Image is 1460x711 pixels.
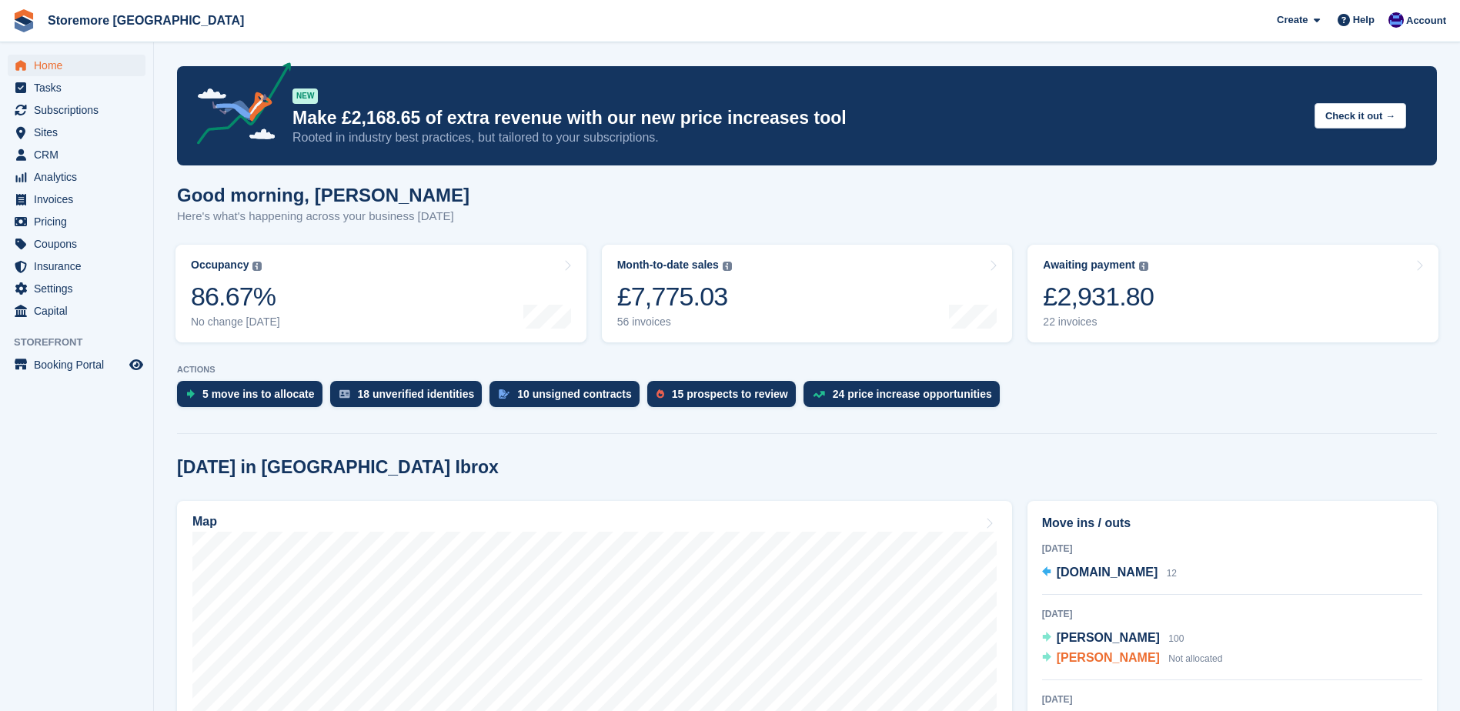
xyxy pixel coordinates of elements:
button: Check it out → [1315,103,1406,129]
span: Settings [34,278,126,299]
a: [PERSON_NAME] Not allocated [1042,649,1223,669]
div: 10 unsigned contracts [517,388,632,400]
a: menu [8,55,145,76]
span: Account [1406,13,1446,28]
a: 10 unsigned contracts [489,381,647,415]
h1: Good morning, [PERSON_NAME] [177,185,469,205]
a: menu [8,77,145,98]
img: stora-icon-8386f47178a22dfd0bd8f6a31ec36ba5ce8667c1dd55bd0f319d3a0aa187defe.svg [12,9,35,32]
div: £7,775.03 [617,281,732,312]
a: menu [8,122,145,143]
h2: Move ins / outs [1042,514,1422,532]
div: £2,931.80 [1043,281,1154,312]
span: Home [34,55,126,76]
img: icon-info-grey-7440780725fd019a000dd9b08b2336e03edf1995a4989e88bcd33f0948082b44.svg [252,262,262,271]
a: Occupancy 86.67% No change [DATE] [175,245,586,342]
span: Create [1277,12,1308,28]
div: [DATE] [1042,607,1422,621]
a: 15 prospects to review [647,381,804,415]
div: 24 price increase opportunities [833,388,992,400]
div: Awaiting payment [1043,259,1135,272]
div: 22 invoices [1043,315,1154,329]
a: menu [8,255,145,277]
span: Sites [34,122,126,143]
span: Coupons [34,233,126,255]
span: CRM [34,144,126,165]
img: icon-info-grey-7440780725fd019a000dd9b08b2336e03edf1995a4989e88bcd33f0948082b44.svg [1139,262,1148,271]
div: NEW [292,88,318,104]
div: 5 move ins to allocate [202,388,315,400]
span: Subscriptions [34,99,126,121]
a: menu [8,144,145,165]
a: menu [8,189,145,210]
img: contract_signature_icon-13c848040528278c33f63329250d36e43548de30e8caae1d1a13099fd9432cc5.svg [499,389,509,399]
span: [DOMAIN_NAME] [1057,566,1158,579]
span: Pricing [34,211,126,232]
a: menu [8,233,145,255]
img: Angela [1388,12,1404,28]
img: price-adjustments-announcement-icon-8257ccfd72463d97f412b2fc003d46551f7dbcb40ab6d574587a9cd5c0d94... [184,62,292,150]
a: 24 price increase opportunities [804,381,1007,415]
span: [PERSON_NAME] [1057,651,1160,664]
h2: [DATE] in [GEOGRAPHIC_DATA] Ibrox [177,457,499,478]
span: Booking Portal [34,354,126,376]
span: Insurance [34,255,126,277]
img: move_ins_to_allocate_icon-fdf77a2bb77ea45bf5b3d319d69a93e2d87916cf1d5bf7949dd705db3b84f3ca.svg [186,389,195,399]
span: Analytics [34,166,126,188]
a: Month-to-date sales £7,775.03 56 invoices [602,245,1013,342]
a: menu [8,166,145,188]
a: [DOMAIN_NAME] 12 [1042,563,1177,583]
span: Capital [34,300,126,322]
a: menu [8,278,145,299]
span: Help [1353,12,1375,28]
span: Not allocated [1168,653,1222,664]
p: ACTIONS [177,365,1437,375]
a: Preview store [127,355,145,374]
img: icon-info-grey-7440780725fd019a000dd9b08b2336e03edf1995a4989e88bcd33f0948082b44.svg [723,262,732,271]
img: price_increase_opportunities-93ffe204e8149a01c8c9dc8f82e8f89637d9d84a8eef4429ea346261dce0b2c0.svg [813,391,825,398]
a: menu [8,354,145,376]
a: Awaiting payment £2,931.80 22 invoices [1027,245,1438,342]
div: [DATE] [1042,693,1422,706]
p: Rooted in industry best practices, but tailored to your subscriptions. [292,129,1302,146]
div: Occupancy [191,259,249,272]
div: Month-to-date sales [617,259,719,272]
a: menu [8,211,145,232]
a: [PERSON_NAME] 100 [1042,629,1184,649]
span: Storefront [14,335,153,350]
a: Storemore [GEOGRAPHIC_DATA] [42,8,250,33]
p: Make £2,168.65 of extra revenue with our new price increases tool [292,107,1302,129]
div: 15 prospects to review [672,388,788,400]
img: verify_identity-adf6edd0f0f0b5bbfe63781bf79b02c33cf7c696d77639b501bdc392416b5a36.svg [339,389,350,399]
h2: Map [192,515,217,529]
a: menu [8,300,145,322]
span: 12 [1167,568,1177,579]
a: menu [8,99,145,121]
span: 100 [1168,633,1184,644]
span: Invoices [34,189,126,210]
span: Tasks [34,77,126,98]
a: 18 unverified identities [330,381,490,415]
div: 18 unverified identities [358,388,475,400]
img: prospect-51fa495bee0391a8d652442698ab0144808aea92771e9ea1ae160a38d050c398.svg [656,389,664,399]
div: No change [DATE] [191,315,280,329]
span: [PERSON_NAME] [1057,631,1160,644]
a: 5 move ins to allocate [177,381,330,415]
p: Here's what's happening across your business [DATE] [177,208,469,225]
div: [DATE] [1042,542,1422,556]
div: 86.67% [191,281,280,312]
div: 56 invoices [617,315,732,329]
